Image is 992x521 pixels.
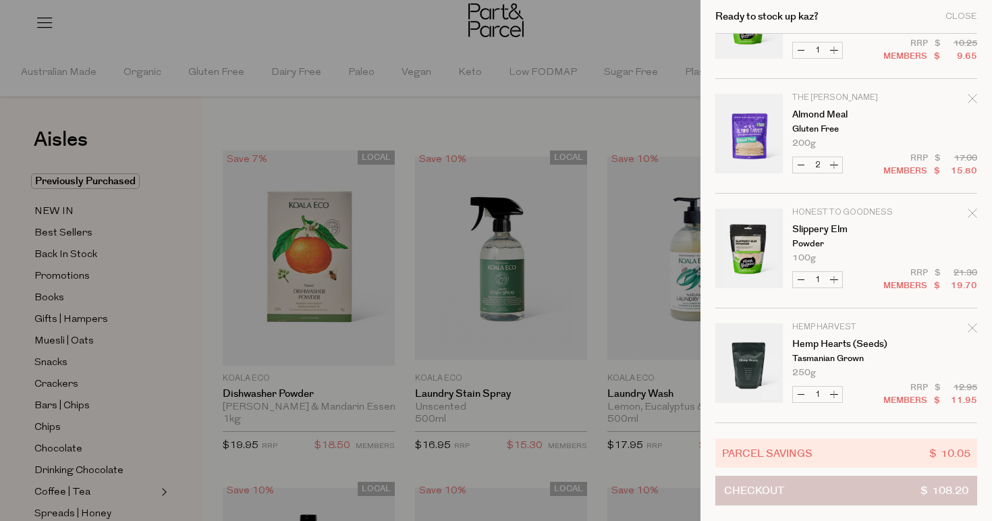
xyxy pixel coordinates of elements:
[920,476,968,505] span: $ 108.20
[792,139,816,148] span: 200g
[792,323,897,331] p: Hemp Harvest
[792,94,897,102] p: The [PERSON_NAME]
[724,476,784,505] span: Checkout
[792,339,897,349] a: Hemp Hearts (Seeds)
[809,43,826,58] input: QTY Cashews
[792,354,897,363] p: Tasmanian Grown
[792,110,897,119] a: Almond Meal
[968,92,977,110] div: Remove Almond Meal
[945,12,977,21] div: Close
[792,240,897,248] p: Powder
[809,387,826,402] input: QTY Hemp Hearts (Seeds)
[809,157,826,173] input: QTY Almond Meal
[792,225,897,234] a: Slippery Elm
[792,125,897,134] p: Gluten Free
[715,476,977,505] button: Checkout$ 108.20
[809,272,826,287] input: QTY Slippery Elm
[715,11,819,22] h2: Ready to stock up kaz?
[792,209,897,217] p: Honest to Goodness
[722,445,812,461] span: Parcel Savings
[929,445,970,461] span: $ 10.05
[968,207,977,225] div: Remove Slippery Elm
[792,368,816,377] span: 250g
[792,254,816,263] span: 100g
[968,321,977,339] div: Remove Hemp Hearts (Seeds)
